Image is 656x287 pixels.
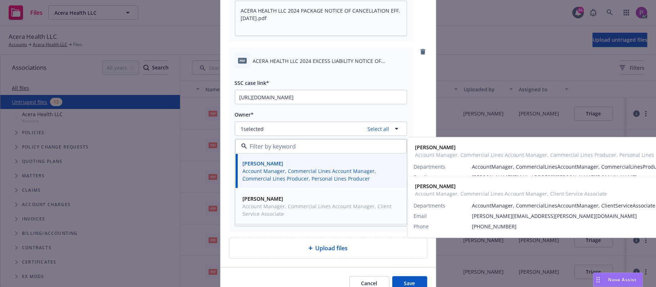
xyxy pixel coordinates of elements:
[414,163,446,170] span: Departments
[608,277,637,283] span: Nova Assist
[472,202,656,209] span: AccountManager, CommercialLinesAccountManager, ClientServiceAssociate
[415,183,456,190] strong: [PERSON_NAME]
[316,244,348,252] span: Upload files
[472,212,656,220] span: [PERSON_NAME][EMAIL_ADDRESS][PERSON_NAME][DOMAIN_NAME]
[365,125,389,133] a: Select all
[235,1,407,36] textarea: ACERA HEALTH LLC 2024 PACKAGE NOTICE OF CANCELLATION EFF. [DATE].pdf
[235,90,407,104] input: Copy ssc case link here...
[593,273,643,287] button: Nova Assist
[235,122,407,136] button: 1selectedSelect all
[415,144,456,151] strong: [PERSON_NAME]
[229,238,427,259] div: Upload files
[472,223,656,230] span: [PHONE_NUMBER]
[243,167,398,182] span: Account Manager, Commercial Lines Account Manager, Commercial Lines Producer, Personal Lines Prod...
[243,202,398,218] span: Account Manager, Commercial Lines Account Manager, Client Service Associate
[414,202,446,209] span: Departments
[414,173,427,181] span: Email
[241,125,264,133] span: 1 selected
[594,273,603,287] div: Drag to move
[247,142,392,151] input: Filter by keyword
[415,190,607,197] span: Account Manager, Commercial Lines Account Manager, Client Service Associate
[414,223,429,230] span: Phone
[243,195,284,202] strong: [PERSON_NAME]
[253,57,407,65] span: ACERA HEALTH LLC 2024 EXCESS LIABILITY NOTICE OF CANCELLATION EFF. [DATE].pdf
[414,212,427,220] span: Email
[419,47,427,56] a: remove
[235,111,254,118] span: Owner*
[243,160,284,167] strong: [PERSON_NAME]
[235,79,269,86] span: SSC case link*
[238,58,247,63] span: pdf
